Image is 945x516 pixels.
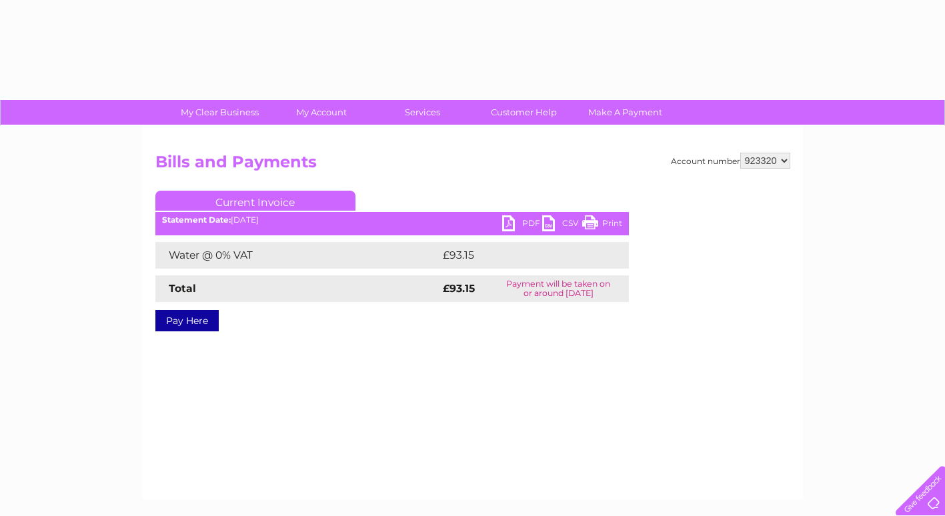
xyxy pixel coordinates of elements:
[582,215,622,235] a: Print
[488,275,628,302] td: Payment will be taken on or around [DATE]
[155,153,790,178] h2: Bills and Payments
[542,215,582,235] a: CSV
[570,100,680,125] a: Make A Payment
[169,282,196,295] strong: Total
[162,215,231,225] b: Statement Date:
[165,100,275,125] a: My Clear Business
[367,100,478,125] a: Services
[155,191,355,211] a: Current Invoice
[502,215,542,235] a: PDF
[443,282,475,295] strong: £93.15
[469,100,579,125] a: Customer Help
[439,242,601,269] td: £93.15
[671,153,790,169] div: Account number
[266,100,376,125] a: My Account
[155,242,439,269] td: Water @ 0% VAT
[155,310,219,331] a: Pay Here
[155,215,629,225] div: [DATE]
